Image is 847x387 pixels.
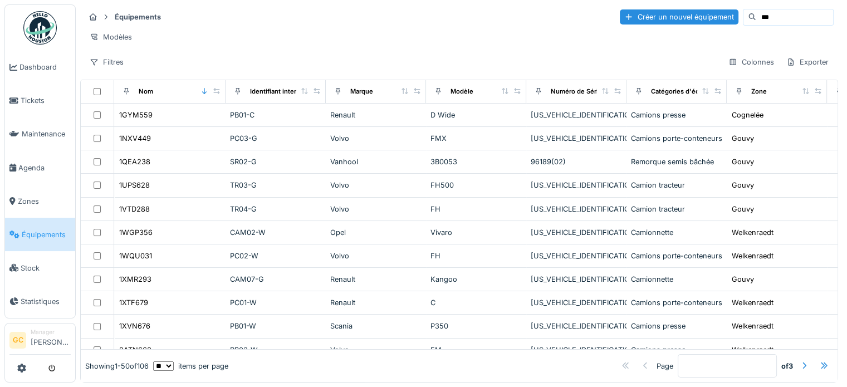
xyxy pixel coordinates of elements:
[5,117,75,151] a: Maintenance
[5,218,75,251] a: Équipements
[230,297,321,308] div: PC01-W
[631,180,722,190] div: Camion tracteur
[531,345,622,355] div: [US_VEHICLE_IDENTIFICATION_NUMBER]-01
[230,110,321,120] div: PB01-C
[531,227,622,238] div: [US_VEHICLE_IDENTIFICATION_NUMBER]-01
[631,251,722,261] div: Camions porte-conteneurs
[18,196,71,207] span: Zones
[230,251,321,261] div: PC02-W
[31,328,71,336] div: Manager
[230,133,321,144] div: PC03-G
[430,321,522,331] div: P350
[657,361,673,371] div: Page
[781,361,793,371] strong: of 3
[430,110,522,120] div: D Wide
[119,156,150,167] div: 1QEA238
[9,332,26,349] li: GC
[651,87,728,96] div: Catégories d'équipement
[751,87,767,96] div: Zone
[119,204,150,214] div: 1VTD288
[5,285,75,318] a: Statistiques
[23,11,57,45] img: Badge_color-CXgf-gQk.svg
[430,180,522,190] div: FH500
[631,227,722,238] div: Camionnette
[5,184,75,218] a: Zones
[551,87,602,96] div: Numéro de Série
[230,156,321,167] div: SR02-G
[430,156,522,167] div: 3B0053
[330,274,422,285] div: Renault
[330,251,422,261] div: Volvo
[5,251,75,285] a: Stock
[631,345,722,355] div: Camions presse
[330,227,422,238] div: Opel
[119,180,150,190] div: 1UPS628
[631,204,722,214] div: Camion tracteur
[119,321,150,331] div: 1XVN676
[119,110,153,120] div: 1GYM559
[531,156,622,167] div: 96189(02)
[5,51,75,84] a: Dashboard
[330,204,422,214] div: Volvo
[330,156,422,167] div: Vanhool
[430,345,522,355] div: FM
[531,274,622,285] div: [US_VEHICLE_IDENTIFICATION_NUMBER]
[781,54,834,70] div: Exporter
[350,87,373,96] div: Marque
[330,345,422,355] div: Volvo
[22,229,71,240] span: Équipements
[110,12,165,22] strong: Équipements
[631,110,722,120] div: Camions presse
[22,129,71,139] span: Maintenance
[119,227,153,238] div: 1WGP356
[732,227,773,238] div: Welkenraedt
[153,361,228,371] div: items per page
[119,345,151,355] div: 2ATN662
[21,95,71,106] span: Tickets
[330,180,422,190] div: Volvo
[119,297,148,308] div: 1XTF679
[21,263,71,273] span: Stock
[18,163,71,173] span: Agenda
[330,297,422,308] div: Renault
[631,156,722,167] div: Remorque semis bâchée
[732,204,754,214] div: Gouvy
[531,180,622,190] div: [US_VEHICLE_IDENTIFICATION_NUMBER]-01
[531,251,622,261] div: [US_VEHICLE_IDENTIFICATION_NUMBER]-01
[9,328,71,355] a: GC Manager[PERSON_NAME]
[85,29,137,45] div: Modèles
[330,110,422,120] div: Renault
[732,180,754,190] div: Gouvy
[451,87,473,96] div: Modèle
[5,151,75,184] a: Agenda
[230,204,321,214] div: TR04-G
[230,180,321,190] div: TR03-G
[723,54,779,70] div: Colonnes
[330,321,422,331] div: Scania
[430,251,522,261] div: FH
[330,133,422,144] div: Volvo
[631,297,722,308] div: Camions porte-conteneurs
[531,204,622,214] div: [US_VEHICLE_IDENTIFICATION_NUMBER]-01
[119,133,151,144] div: 1NXV449
[119,251,152,261] div: 1WQU031
[620,9,738,25] div: Créer un nouvel équipement
[531,133,622,144] div: [US_VEHICLE_IDENTIFICATION_NUMBER]-01
[139,87,153,96] div: Nom
[430,274,522,285] div: Kangoo
[732,156,754,167] div: Gouvy
[531,297,622,308] div: [US_VEHICLE_IDENTIFICATION_NUMBER]-01
[732,251,773,261] div: Welkenraedt
[31,328,71,352] li: [PERSON_NAME]
[85,54,129,70] div: Filtres
[732,321,773,331] div: Welkenraedt
[21,296,71,307] span: Statistiques
[531,110,622,120] div: [US_VEHICLE_IDENTIFICATION_NUMBER]
[230,227,321,238] div: CAM02-W
[430,227,522,238] div: Vivaro
[430,133,522,144] div: FMX
[631,274,722,285] div: Camionnette
[732,133,754,144] div: Gouvy
[631,321,722,331] div: Camions presse
[250,87,304,96] div: Identifiant interne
